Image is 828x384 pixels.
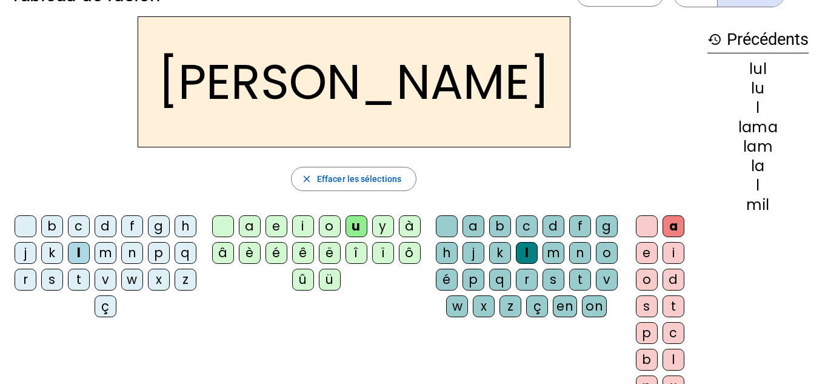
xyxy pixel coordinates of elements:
h2: [PERSON_NAME] [138,16,570,147]
div: z [175,269,196,291]
div: ï [372,242,394,264]
div: ü [319,269,341,291]
div: f [121,215,143,237]
span: Effacer les sélections [317,172,401,186]
div: t [68,269,90,291]
div: on [582,295,607,317]
div: b [636,349,658,371]
div: d [95,215,116,237]
div: u [346,215,367,237]
div: b [41,215,63,237]
div: f [569,215,591,237]
div: b [489,215,511,237]
div: lu [707,81,809,96]
div: d [663,269,684,291]
div: m [95,242,116,264]
div: ç [95,295,116,317]
div: q [489,269,511,291]
div: k [489,242,511,264]
div: j [462,242,484,264]
div: c [516,215,538,237]
div: e [265,215,287,237]
div: mil [707,198,809,212]
div: t [663,295,684,317]
div: i [292,215,314,237]
div: w [446,295,468,317]
div: s [636,295,658,317]
div: n [121,242,143,264]
div: l [516,242,538,264]
mat-icon: history [707,32,722,47]
h3: Précédents [707,26,809,53]
div: a [239,215,261,237]
div: lul [707,62,809,76]
div: g [148,215,170,237]
div: c [663,322,684,344]
div: ë [319,242,341,264]
div: ê [292,242,314,264]
div: a [663,215,684,237]
div: a [462,215,484,237]
div: à [399,215,421,237]
div: i [663,242,684,264]
div: d [543,215,564,237]
div: m [543,242,564,264]
div: v [596,269,618,291]
div: k [41,242,63,264]
div: v [95,269,116,291]
div: ô [399,242,421,264]
div: c [68,215,90,237]
div: è [239,242,261,264]
div: t [569,269,591,291]
div: â [212,242,234,264]
div: û [292,269,314,291]
div: h [436,242,458,264]
div: lama [707,120,809,135]
button: Effacer les sélections [291,167,416,191]
div: en [553,295,577,317]
div: g [596,215,618,237]
div: p [148,242,170,264]
div: z [499,295,521,317]
div: l [707,178,809,193]
div: l [663,349,684,371]
div: l [68,242,90,264]
div: q [175,242,196,264]
div: l [707,101,809,115]
mat-icon: close [301,173,312,184]
div: e [636,242,658,264]
div: ç [526,295,548,317]
div: é [436,269,458,291]
div: î [346,242,367,264]
div: p [636,322,658,344]
div: h [175,215,196,237]
div: o [636,269,658,291]
div: lam [707,140,809,154]
div: é [265,242,287,264]
div: n [569,242,591,264]
div: o [319,215,341,237]
div: o [596,242,618,264]
div: r [15,269,36,291]
div: s [543,269,564,291]
div: s [41,269,63,291]
div: x [473,295,495,317]
div: la [707,159,809,173]
div: w [121,269,143,291]
div: j [15,242,36,264]
div: x [148,269,170,291]
div: p [462,269,484,291]
div: y [372,215,394,237]
div: r [516,269,538,291]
